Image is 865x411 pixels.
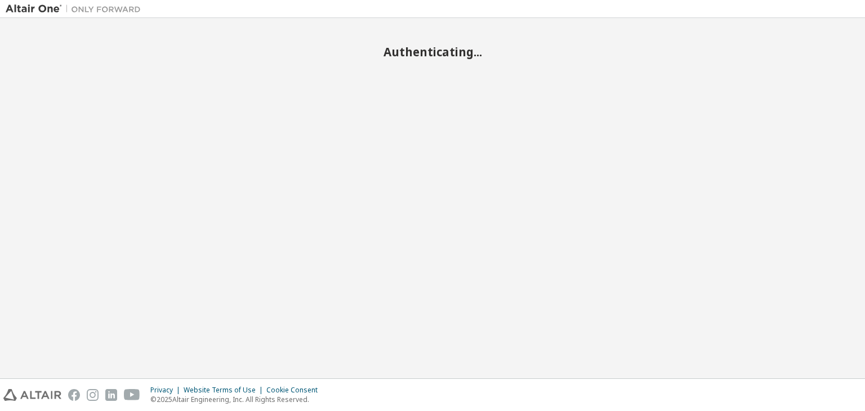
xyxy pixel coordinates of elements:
[184,386,266,395] div: Website Terms of Use
[6,44,859,59] h2: Authenticating...
[124,389,140,401] img: youtube.svg
[87,389,99,401] img: instagram.svg
[266,386,324,395] div: Cookie Consent
[150,386,184,395] div: Privacy
[68,389,80,401] img: facebook.svg
[150,395,324,404] p: © 2025 Altair Engineering, Inc. All Rights Reserved.
[3,389,61,401] img: altair_logo.svg
[105,389,117,401] img: linkedin.svg
[6,3,146,15] img: Altair One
